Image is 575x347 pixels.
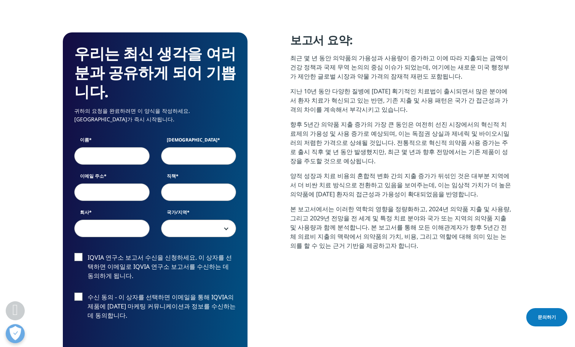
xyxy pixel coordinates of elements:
button: 공개형 기본 설정 [6,324,25,343]
font: 귀하의 요청을 완료하려면 이 양식을 작성하세요. [GEOGRAPHIC_DATA]가 즉시 시작됩니다. [74,107,190,123]
font: 양적 성장과 치료 비용의 혼합적 변화 간의 지출 증가가 뒤섞인 것은 대부분 지역에서 더 비싼 치료 방식으로 전환하고 있음을 보여주는데, 이는 임상적 가치가 더 높은 의약품에 ... [290,172,511,198]
font: 우리는 최신 생각을 여러분과 공유하게 되어 기쁩니다. [74,43,236,102]
font: 최근 몇 년 동안 의약품의 가용성과 사용량이 증가하고 이에 따라 지출되는 금액이 건강 정책과 국제 무역 논의의 중심 이슈가 되었는데, 여기에는 새로운 미국 행정부가 제안한 글... [290,54,510,80]
font: 이름 [80,137,89,143]
font: 보고서 요약: [290,32,353,48]
font: 지난 10년 동안 다양한 질병에 [DATE] 획기적인 치료법이 출시되면서 많은 분야에서 환자 치료가 혁신되고 있는 반면, 기존 지출 및 사용 패턴은 국가 간 접근성과 가격의 ... [290,87,508,114]
font: IQVIA 연구소 보고서 수신을 신청하세요. 이 상자를 선택하면 이메일로 IQVIA 연구소 보고서를 수신하는 데 동의하게 됩니다. [88,253,232,280]
font: 이메일 주소 [80,173,104,179]
font: [DEMOGRAPHIC_DATA] [167,137,217,143]
font: 직책 [167,173,176,179]
font: 국가/지역 [167,209,187,215]
font: 회사 [80,209,89,215]
font: 향후 5년간 의약품 지출 증가의 가장 큰 동인은 여전히 ​​선진 시장에서의 혁신적 치료제의 가용성 및 사용 증가로 예상되며, 이는 독점권 상실과 제네릭 및 바이오시밀러의 저렴... [290,120,510,165]
font: 문의하기 [538,314,556,320]
a: 문의하기 [526,308,567,326]
font: 수신 동의 - 이 상자를 선택하면 이메일을 통해 IQVIA의 제품에 [DATE] 마케팅 커뮤니케이션과 정보를 수신하는 데 동의합니다. [88,293,236,320]
font: 본 보고서에서는 이러한 역학의 영향을 정량화하고, 2024년 의약품 지출 및 사용량, 그리고 2029년 전망을 전 세계 및 특정 치료 분야와 국가 또는 지역의 의약품 지출 및... [290,205,511,250]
